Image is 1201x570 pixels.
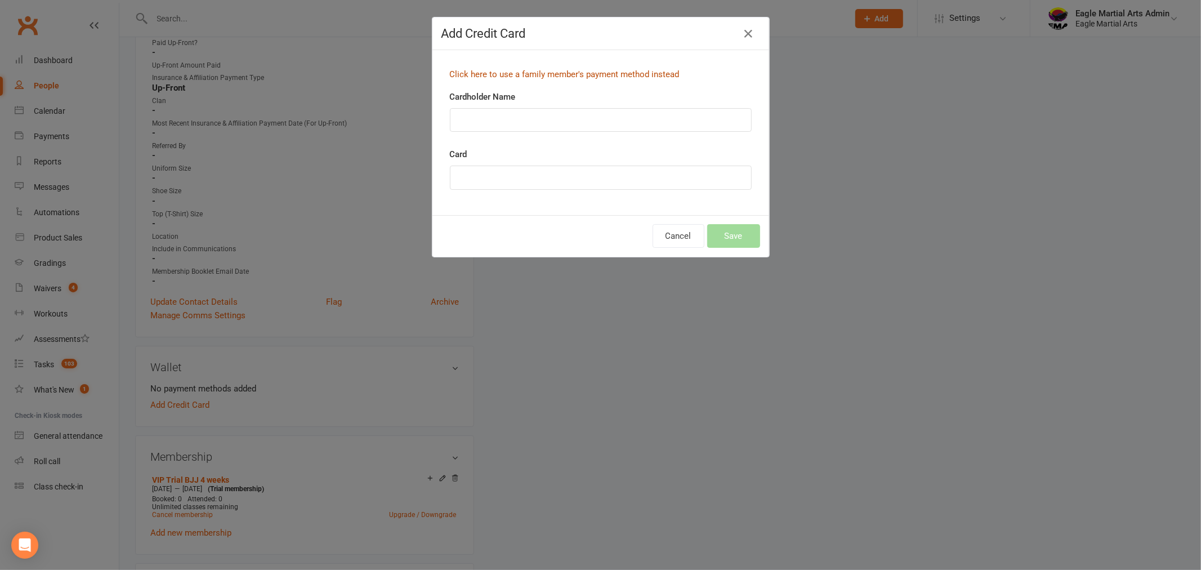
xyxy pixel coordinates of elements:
[450,148,467,161] label: Card
[441,26,760,41] h4: Add Credit Card
[11,532,38,559] div: Open Intercom Messenger
[457,173,744,182] iframe: Secure card payment input frame
[450,69,680,79] a: Click here to use a family member's payment method instead
[740,25,758,43] button: Close
[450,90,516,104] label: Cardholder Name
[653,224,704,248] button: Cancel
